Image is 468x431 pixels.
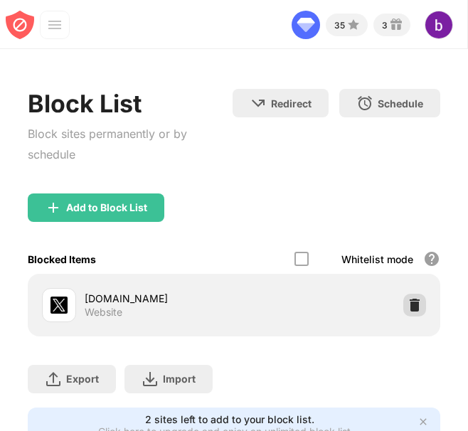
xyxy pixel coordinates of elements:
[388,16,405,33] img: reward-small.svg
[292,11,320,39] img: diamond-go-unlimited.svg
[66,202,147,213] div: Add to Block List
[334,20,345,31] div: 35
[378,97,423,110] div: Schedule
[28,124,232,165] div: Block sites permanently or by schedule
[28,89,232,118] div: Block List
[418,416,429,427] img: x-button.svg
[85,291,234,306] div: [DOMAIN_NAME]
[145,413,314,425] div: 2 sites left to add to your block list.
[66,373,99,385] div: Export
[271,97,312,110] div: Redirect
[50,297,68,314] img: favicons
[345,16,362,33] img: points-small.svg
[163,373,196,385] div: Import
[425,11,453,39] img: ACg8ocLgUwd76cf5NQAYUHr1pvcn1Lr_Zh0NBvj2YnWozABBGozHWw=s96-c
[85,306,122,319] div: Website
[28,253,96,265] div: Blocked Items
[382,20,388,31] div: 3
[341,253,413,265] div: Whitelist mode
[6,11,34,39] img: blocksite-icon-red.svg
